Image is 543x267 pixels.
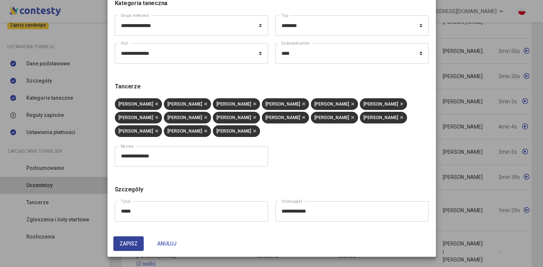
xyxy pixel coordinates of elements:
div: [PERSON_NAME] [213,98,260,110]
div: [PERSON_NAME] [311,112,358,123]
button: Anuluj [151,236,183,251]
div: [PERSON_NAME] [115,125,162,137]
span: Zapisz [120,241,137,247]
div: [PERSON_NAME] [164,98,211,110]
div: [PERSON_NAME] [262,98,309,110]
div: [PERSON_NAME] [115,112,162,123]
div: [PERSON_NAME] [360,112,407,123]
span: Tancerze [115,83,141,90]
span: Szczegóły [115,186,143,193]
div: [PERSON_NAME] [164,112,211,123]
div: [PERSON_NAME] [262,112,309,123]
div: [PERSON_NAME] [213,112,260,123]
div: [PERSON_NAME] [115,98,162,110]
div: [PERSON_NAME] [164,125,211,137]
button: Zapisz [113,236,144,251]
div: [PERSON_NAME] [311,98,358,110]
div: [PERSON_NAME] [213,125,260,137]
div: [PERSON_NAME] [360,98,407,110]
